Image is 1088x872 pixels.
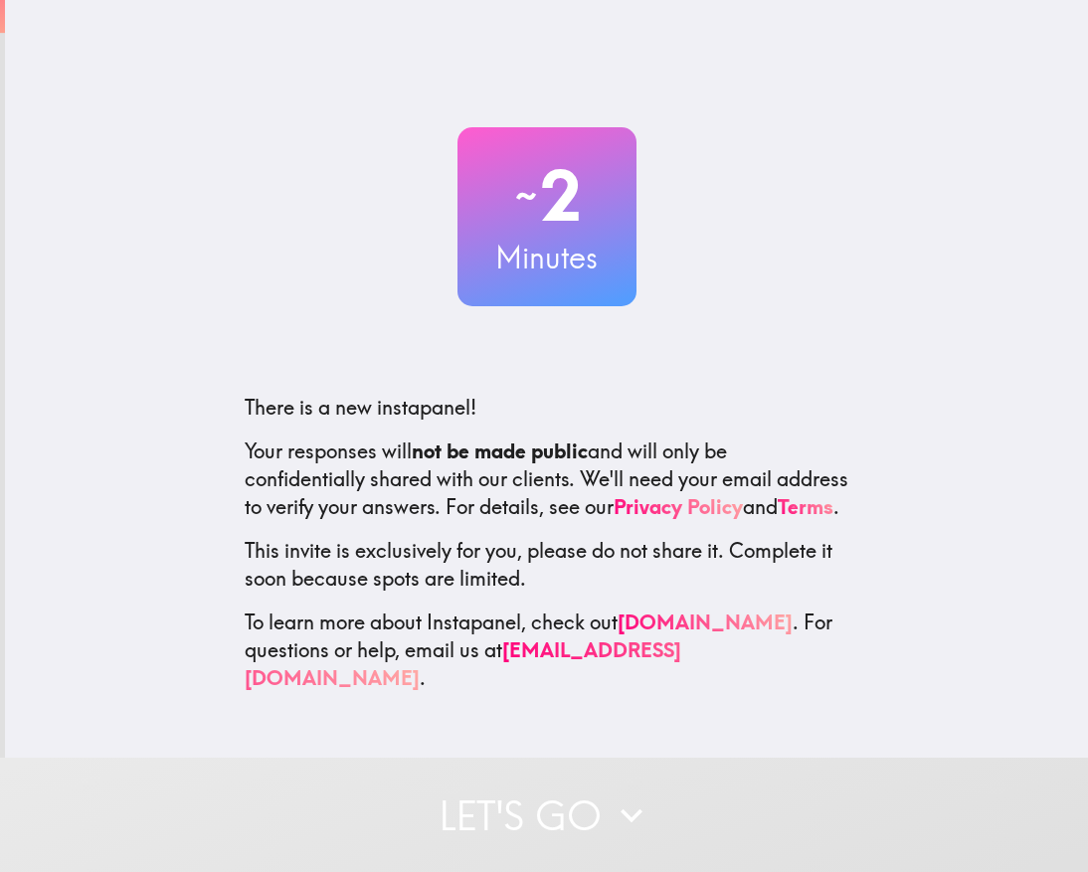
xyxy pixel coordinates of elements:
span: ~ [512,166,540,226]
b: not be made public [412,438,588,463]
a: [EMAIL_ADDRESS][DOMAIN_NAME] [245,637,681,690]
p: This invite is exclusively for you, please do not share it. Complete it soon because spots are li... [245,537,849,593]
p: Your responses will and will only be confidentially shared with our clients. We'll need your emai... [245,437,849,521]
a: Terms [778,494,833,519]
p: To learn more about Instapanel, check out . For questions or help, email us at . [245,609,849,692]
a: Privacy Policy [614,494,743,519]
h3: Minutes [457,237,636,278]
a: [DOMAIN_NAME] [618,610,793,634]
h2: 2 [457,155,636,237]
span: There is a new instapanel! [245,395,476,420]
